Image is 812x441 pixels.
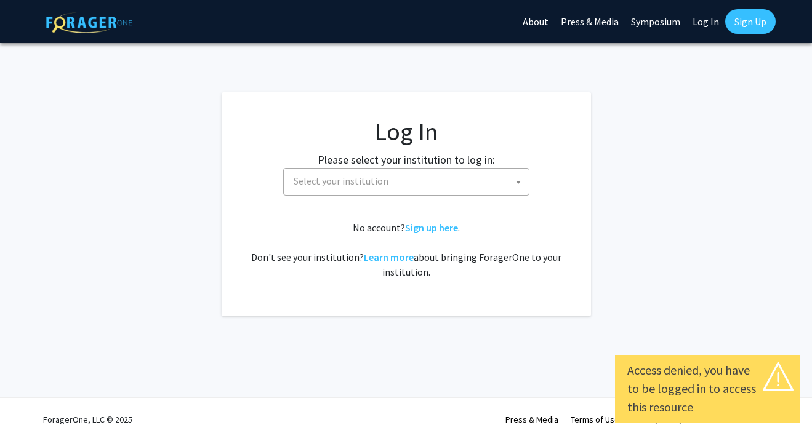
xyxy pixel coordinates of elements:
a: Press & Media [505,414,558,425]
a: Sign up here [405,221,458,234]
a: Learn more about bringing ForagerOne to your institution [364,251,414,263]
a: Terms of Use [571,414,619,425]
div: No account? . Don't see your institution? about bringing ForagerOne to your institution. [246,220,566,279]
span: Select your institution [294,175,388,187]
label: Please select your institution to log in: [318,151,495,168]
span: Select your institution [283,168,529,196]
h1: Log In [246,117,566,146]
div: ForagerOne, LLC © 2025 [43,398,132,441]
a: Sign Up [725,9,776,34]
span: Select your institution [289,169,529,194]
img: ForagerOne Logo [46,12,132,33]
div: Access denied, you have to be logged in to access this resource [627,361,787,416]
